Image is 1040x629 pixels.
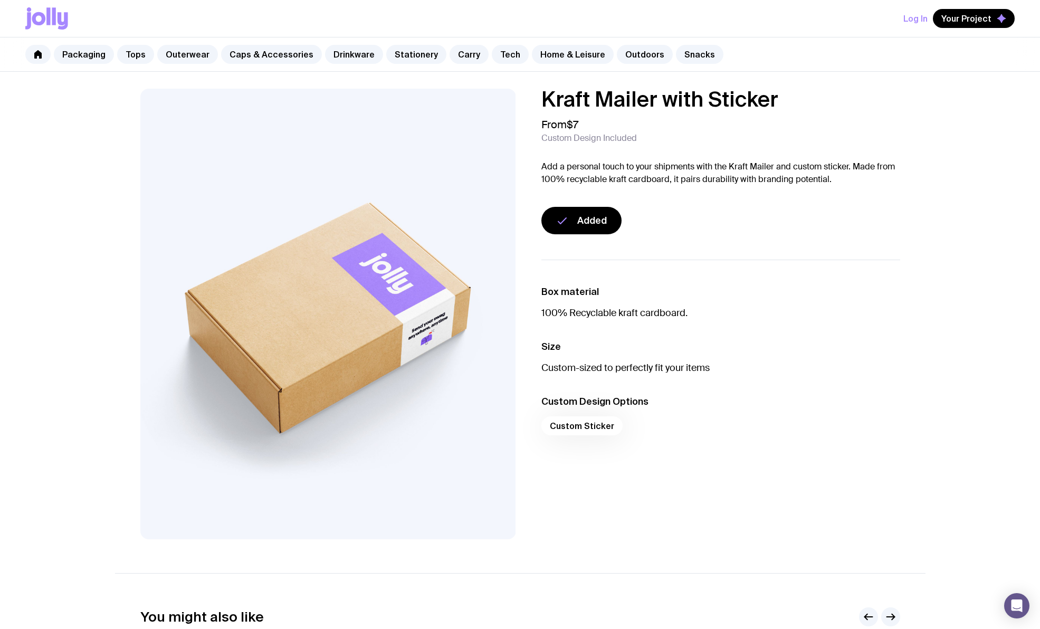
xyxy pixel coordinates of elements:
[54,45,114,64] a: Packaging
[541,160,900,186] p: Add a personal touch to your shipments with the Kraft Mailer and custom sticker. Made from 100% r...
[577,214,607,227] span: Added
[541,118,578,131] span: From
[541,361,900,374] p: Custom-sized to perfectly fit your items
[541,340,900,353] h3: Size
[1004,593,1029,618] div: Open Intercom Messenger
[567,118,578,131] span: $7
[386,45,446,64] a: Stationery
[140,609,264,625] h2: You might also like
[541,133,637,144] span: Custom Design Included
[450,45,489,64] a: Carry
[541,89,900,110] h1: Kraft Mailer with Sticker
[157,45,218,64] a: Outerwear
[492,45,529,64] a: Tech
[117,45,154,64] a: Tops
[532,45,614,64] a: Home & Leisure
[325,45,383,64] a: Drinkware
[676,45,723,64] a: Snacks
[933,9,1015,28] button: Your Project
[941,13,991,24] span: Your Project
[541,285,900,298] h3: Box material
[541,207,622,234] button: Added
[617,45,673,64] a: Outdoors
[903,9,928,28] button: Log In
[221,45,322,64] a: Caps & Accessories
[541,307,900,319] p: 100% Recyclable kraft cardboard.
[541,395,900,408] h3: Custom Design Options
